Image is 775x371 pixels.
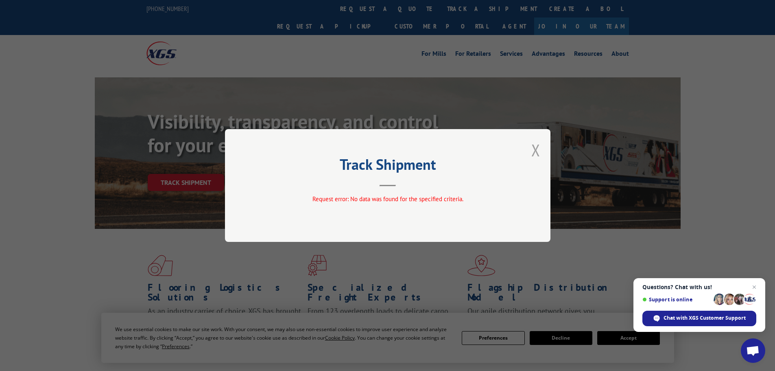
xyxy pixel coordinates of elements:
span: Close chat [749,282,759,292]
div: Chat with XGS Customer Support [642,311,756,326]
span: Request error: No data was found for the specified criteria. [312,195,463,203]
div: Open chat [741,338,765,363]
h2: Track Shipment [266,159,510,174]
button: Close modal [531,139,540,161]
span: Support is online [642,296,711,303]
span: Chat with XGS Customer Support [664,314,746,322]
span: Questions? Chat with us! [642,284,756,290]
